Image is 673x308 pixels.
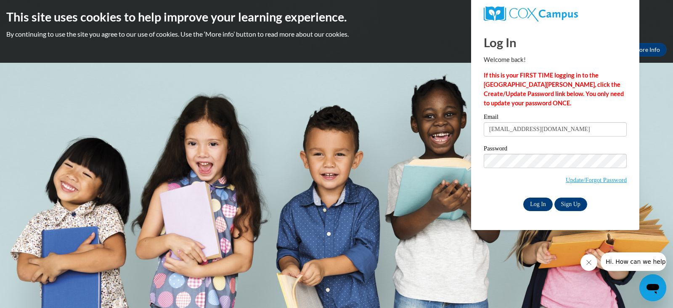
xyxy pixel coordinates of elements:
strong: If this is your FIRST TIME logging in to the [GEOGRAPHIC_DATA][PERSON_NAME], click the Create/Upd... [484,72,624,107]
h1: Log In [484,34,627,51]
label: Password [484,145,627,154]
a: COX Campus [484,6,627,21]
label: Email [484,114,627,122]
a: Update/Forgot Password [566,177,627,183]
a: Sign Up [554,198,587,211]
p: By continuing to use the site you agree to our use of cookies. Use the ‘More info’ button to read... [6,29,667,39]
iframe: Close message [580,254,597,271]
iframe: Message from company [601,252,666,271]
p: Welcome back! [484,55,627,64]
span: Hi. How can we help? [5,6,68,13]
a: More Info [627,43,667,56]
h2: This site uses cookies to help improve your learning experience. [6,8,667,25]
img: COX Campus [484,6,578,21]
input: Log In [523,198,553,211]
iframe: Button to launch messaging window [639,274,666,301]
